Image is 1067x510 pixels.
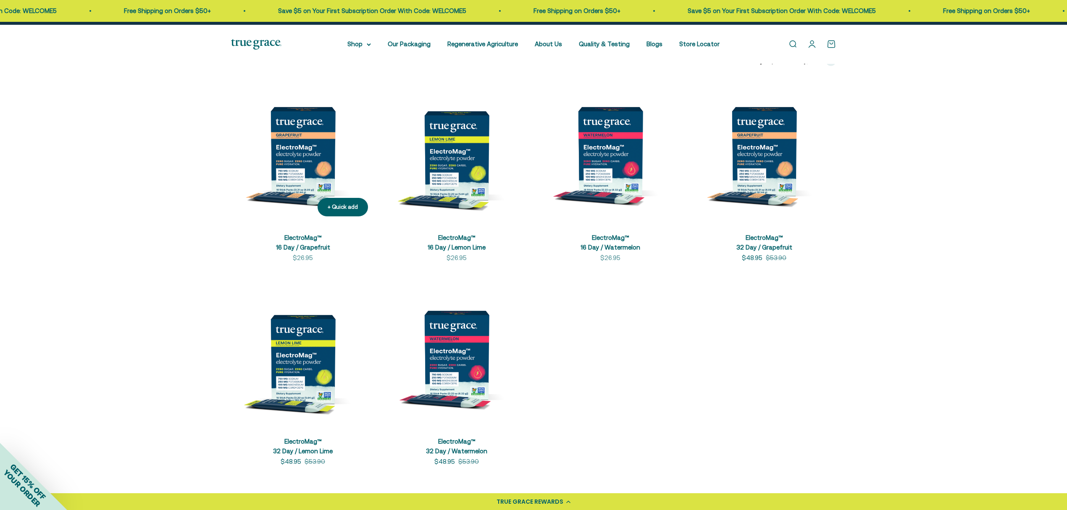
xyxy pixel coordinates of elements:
summary: Shop [347,39,371,49]
sale-price: $26.95 [600,253,620,263]
span: GET 15% OFF [8,462,47,501]
p: Save $5 on Your First Subscription Order With Code: WELCOME5 [688,6,876,16]
div: + Quick add [328,203,358,212]
p: Save $5 on Your First Subscription Order With Code: WELCOME5 [278,6,466,16]
a: ElectroMag™32 Day / Watermelon [426,438,487,455]
a: Regenerative Agriculture [447,40,518,47]
a: ElectroMag™32 Day / Lemon Lime [273,438,333,455]
a: About Us [535,40,562,47]
img: ElectroMag™ [385,79,528,223]
sale-price: $26.95 [293,253,313,263]
img: ElectroMag™ [231,283,375,427]
compare-at-price: $53.90 [305,457,325,467]
compare-at-price: $53.90 [766,253,786,263]
a: Free Shipping on Orders $50+ [124,7,211,14]
img: ElectroMag™ [539,79,682,223]
a: Free Shipping on Orders $50+ [533,7,620,14]
img: ElectroMag™ [692,79,836,223]
compare-at-price: $53.90 [458,457,479,467]
div: TRUE GRACE REWARDS [497,497,563,506]
img: ElectroMag™ [385,283,528,427]
img: ElectroMag™ [231,79,375,223]
a: Free Shipping on Orders $50+ [943,7,1030,14]
button: + Quick add [318,198,368,217]
a: ElectroMag™16 Day / Grapefruit [276,234,330,251]
a: ElectroMag™16 Day / Lemon Lime [428,234,486,251]
sale-price: $48.95 [281,457,301,467]
sale-price: $48.95 [434,457,455,467]
sale-price: $26.95 [447,253,467,263]
a: ElectroMag™32 Day / Grapefruit [736,234,792,251]
span: YOUR ORDER [2,468,42,508]
a: Store Locator [679,40,720,47]
a: ElectroMag™16 Day / Watermelon [581,234,640,251]
a: Our Packaging [388,40,431,47]
sale-price: $48.95 [742,253,762,263]
a: Quality & Testing [579,40,630,47]
a: Blogs [647,40,662,47]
